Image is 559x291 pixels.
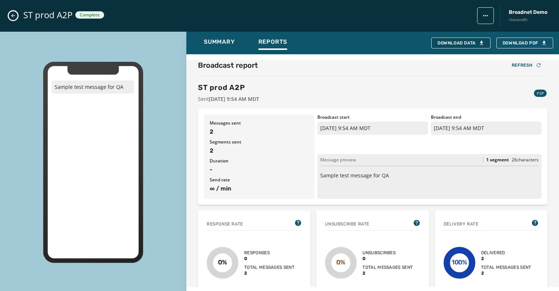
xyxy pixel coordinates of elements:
span: Segments sent [210,139,309,145]
span: 2 [210,146,309,155]
button: broadcast action menu [477,7,494,24]
span: 2 [481,256,531,261]
span: Broadnet Demo [509,9,547,16]
span: Unsubscribe Rate [325,221,369,227]
h3: ST prod A2P [198,82,259,93]
span: 2 [362,270,413,276]
span: 26 characters [512,157,539,163]
text: 0% [336,259,345,266]
button: Summary [198,35,241,51]
div: Refresh [512,62,542,68]
span: 0 [244,256,294,261]
span: 2 [244,270,294,276]
span: - [210,165,309,174]
span: ∞ / min [210,184,309,193]
span: Responses [244,250,294,256]
p: [DATE] 9:54 AM MDT [431,122,542,135]
span: Total messages sent [362,264,413,270]
span: Total messages sent [481,264,531,270]
span: 2 [481,270,531,276]
span: Duration [210,158,309,164]
span: 0 [362,256,413,261]
span: 1 segment [486,157,509,163]
span: Delivery Rate [444,221,479,227]
span: 2 [210,127,309,136]
span: Broadcast end [431,114,542,120]
span: Delivered [481,250,531,256]
span: Message preview [320,157,356,163]
text: 0% [218,259,227,266]
span: [DATE] 9:54 AM MDT [209,95,259,102]
button: Refresh [506,60,547,70]
text: 100% [451,259,467,266]
span: Send rate [210,177,309,183]
span: rbwave8h [509,17,547,23]
span: Total messages sent [244,264,294,270]
span: Reports [258,38,288,46]
span: Summary [204,38,235,46]
button: Reports [253,35,293,51]
span: Sent [198,95,259,103]
p: Sample test message for QA [320,172,539,179]
span: Response rate [207,221,243,227]
span: Messages sent [210,120,309,126]
span: Broadcast start [317,114,428,120]
button: Download PDF [496,38,553,48]
h2: Broadcast report [198,60,258,70]
p: [DATE] 9:54 AM MDT [317,122,428,135]
span: Unsubscribes [362,250,413,256]
div: P2P [534,90,547,97]
span: Download PDF [503,40,547,46]
button: Download Data [431,38,491,48]
div: Download Data [437,40,484,46]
